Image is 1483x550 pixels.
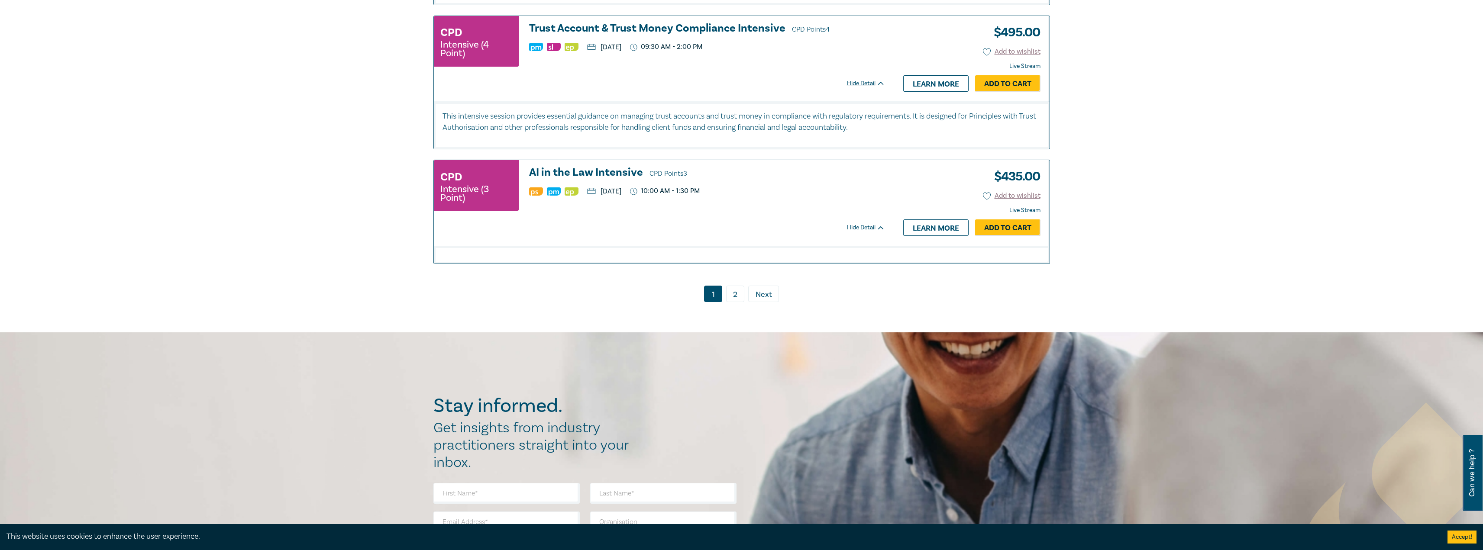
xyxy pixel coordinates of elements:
button: Add to wishlist [983,191,1040,201]
p: This intensive session provides essential guidance on managing trust accounts and trust money in ... [443,111,1041,133]
img: Practice Management & Business Skills [529,43,543,51]
p: 09:30 AM - 2:00 PM [630,43,703,51]
strong: Live Stream [1009,62,1040,70]
img: Substantive Law [547,43,561,51]
h3: CPD [440,169,462,185]
p: [DATE] [587,188,621,195]
h3: Trust Account & Trust Money Compliance Intensive [529,23,885,35]
p: [DATE] [587,44,621,51]
input: Last Name* [590,483,737,504]
small: Intensive (4 Point) [440,40,512,58]
button: Accept cookies [1447,531,1477,544]
div: This website uses cookies to enhance the user experience. [6,531,1435,542]
img: Practice Management & Business Skills [547,187,561,196]
input: Organisation [590,511,737,532]
input: Email Address* [433,511,580,532]
span: Can we help ? [1468,440,1476,506]
small: Intensive (3 Point) [440,185,512,202]
a: Trust Account & Trust Money Compliance Intensive CPD Points4 [529,23,885,35]
a: Add to Cart [975,75,1040,92]
button: Add to wishlist [983,47,1040,57]
h3: $ 435.00 [988,167,1040,187]
a: Learn more [903,75,969,92]
img: Professional Skills [529,187,543,196]
span: CPD Points 4 [792,25,830,34]
input: First Name* [433,483,580,504]
div: Hide Detail [847,79,895,88]
h3: CPD [440,25,462,40]
h2: Get insights from industry practitioners straight into your inbox. [433,419,638,471]
h2: Stay informed. [433,395,638,417]
a: Learn more [903,219,969,236]
span: CPD Points 3 [649,169,687,178]
img: Ethics & Professional Responsibility [565,187,578,196]
strong: Live Stream [1009,206,1040,214]
h3: $ 495.00 [987,23,1040,42]
p: 10:00 AM - 1:30 PM [630,187,700,195]
a: 2 [726,286,744,302]
a: Next [748,286,779,302]
div: Hide Detail [847,223,895,232]
span: Next [756,289,772,300]
a: AI in the Law Intensive CPD Points3 [529,167,885,180]
a: 1 [704,286,722,302]
img: Ethics & Professional Responsibility [565,43,578,51]
h3: AI in the Law Intensive [529,167,885,180]
a: Add to Cart [975,219,1040,236]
